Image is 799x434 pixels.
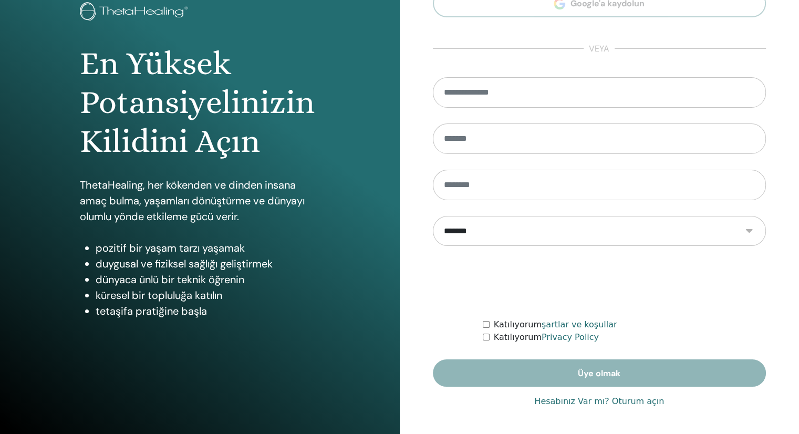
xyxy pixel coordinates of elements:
[520,262,679,303] iframe: reCAPTCHA
[494,318,617,331] label: Katılıyorum
[534,395,664,408] a: Hesabınız Var mı? Oturum açın
[96,303,320,319] li: tetaşifa pratiğine başla
[80,44,320,161] h1: En Yüksek Potansiyelinizin Kilidini Açın
[542,319,617,329] a: şartlar ve koşullar
[584,43,615,55] span: veya
[96,272,320,287] li: dünyaca ünlü bir teknik öğrenin
[96,287,320,303] li: küresel bir topluluğa katılın
[494,331,599,344] label: Katılıyorum
[542,332,599,342] a: Privacy Policy
[96,256,320,272] li: duygusal ve fiziksel sağlığı geliştirmek
[80,177,320,224] p: ThetaHealing, her kökenden ve dinden insana amaç bulma, yaşamları dönüştürme ve dünyayı olumlu yö...
[96,240,320,256] li: pozitif bir yaşam tarzı yaşamak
